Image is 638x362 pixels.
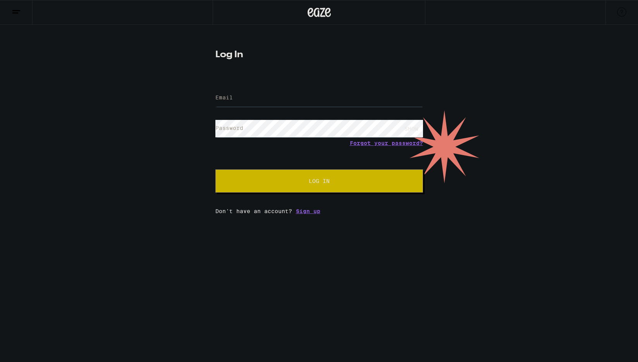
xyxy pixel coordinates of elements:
a: Forgot your password? [350,140,423,146]
button: Log In [215,169,423,193]
label: Password [215,125,243,131]
span: Log In [309,178,330,184]
h1: Log In [215,50,423,60]
div: SHOW [400,120,423,137]
div: Don't have an account? [215,208,423,214]
input: Email [215,89,423,107]
label: Email [215,94,233,101]
a: Sign up [296,208,320,214]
